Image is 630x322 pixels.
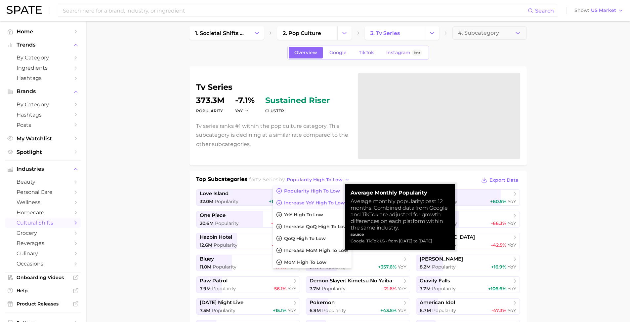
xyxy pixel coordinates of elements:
[310,278,392,284] span: demon slayer: kimetsu no yaiba
[17,250,69,257] span: culinary
[284,260,326,265] span: MoM high to low
[17,274,69,280] span: Onboarding Videos
[310,286,320,292] span: 7.7m
[5,286,81,296] a: Help
[398,286,406,292] span: YoY
[351,232,364,237] strong: source
[288,264,296,270] span: YoY
[491,307,506,313] span: -47.3%
[212,307,235,313] span: Popularity
[398,307,406,313] span: YoY
[17,220,69,226] span: cultural shifts
[416,211,520,228] a: tv series13.3m Popularity-66.3% YoY
[17,166,69,172] span: Industries
[491,242,506,248] span: -42.5%
[378,264,397,270] span: +357.6%
[380,307,397,313] span: +43.5%
[17,179,69,185] span: beauty
[269,198,286,204] span: +158.3%
[5,238,81,248] a: beverages
[5,110,81,120] a: Hashtags
[488,286,506,292] span: +106.6%
[386,50,410,55] span: Instagram
[235,108,243,114] span: YoY
[200,256,214,262] span: bluey
[62,5,528,16] input: Search here for a brand, industry, or ingredient
[452,26,527,40] button: 4. Subcategory
[17,135,69,142] span: My Watchlist
[5,299,81,309] a: Product Releases
[273,185,352,268] ul: popularity high to low
[256,176,278,183] span: tv series
[17,199,69,205] span: wellness
[196,233,300,249] a: hazbin hotel12.6m Popularity-64.1% YoY
[420,307,431,313] span: 6.7m
[288,286,296,292] span: YoY
[432,264,456,270] span: Popularity
[5,197,81,207] a: wellness
[5,177,81,187] a: beauty
[310,300,335,306] span: pokemon
[306,298,410,315] a: pokemon6.9m Popularity+43.5% YoY
[200,234,232,240] span: hazbin hotel
[508,198,516,204] span: YoY
[196,83,350,91] h1: tv series
[322,307,346,313] span: Popularity
[215,198,238,204] span: Popularity
[250,26,264,40] button: Change Category
[17,240,69,246] span: beverages
[235,96,255,104] dd: -7.1%
[5,207,81,218] a: homecare
[337,26,352,40] button: Change Category
[200,198,213,204] span: 32.0m
[420,300,455,306] span: american idol
[5,87,81,96] button: Brands
[322,286,346,292] span: Popularity
[195,30,244,36] span: 1. societal shifts & culture
[416,298,520,315] a: american idol6.7m Popularity-47.3% YoY
[491,220,506,226] span: -66.3%
[508,307,516,313] span: YoY
[289,47,323,58] a: Overview
[196,298,300,315] a: [DATE] night live7.5m Popularity+15.1% YoY
[17,42,69,48] span: Trends
[17,209,69,216] span: homecare
[508,242,516,248] span: YoY
[359,50,374,55] span: TikTok
[381,47,428,58] a: InstagramBeta
[5,218,81,228] a: cultural shifts
[284,200,345,206] span: Increase YoY high to low
[306,255,410,271] a: arcane9.4m Popularity+357.6% YoY
[351,238,450,244] div: Google, TikTok US - from [DATE] to [DATE]
[284,248,348,253] span: Increase MoM high to low
[17,65,69,71] span: Ingredients
[5,187,81,197] a: personal care
[573,6,625,15] button: ShowUS Market
[365,26,425,40] a: 3. tv series
[249,176,352,183] span: for by
[591,9,616,12] span: US Market
[200,242,212,248] span: 12.6m
[310,264,321,270] span: 9.4m
[284,212,323,218] span: YoY high to low
[353,47,380,58] a: TikTok
[420,256,463,262] span: [PERSON_NAME]
[5,147,81,157] a: Spotlight
[271,220,286,226] span: -29.7%
[432,286,456,292] span: Popularity
[277,26,337,40] a: 2. pop culture
[200,286,211,292] span: 7.9m
[535,8,554,14] span: Search
[212,286,236,292] span: Popularity
[196,211,300,228] a: one piece20.6m Popularity-29.7% YoY
[5,259,81,269] a: occasions
[214,242,237,248] span: Popularity
[215,220,239,226] span: Popularity
[5,73,81,83] a: Hashtags
[432,307,456,313] span: Popularity
[5,99,81,110] a: by Category
[383,286,397,292] span: -21.6%
[508,286,516,292] span: YoY
[17,101,69,108] span: by Category
[416,233,520,249] a: [GEOGRAPHIC_DATA]11.7m Popularity-42.5% YoY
